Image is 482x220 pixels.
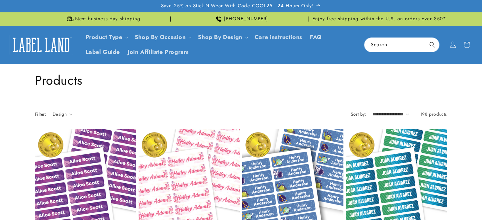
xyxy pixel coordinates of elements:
[127,49,189,56] span: Join Affiliate Program
[75,16,140,22] span: Next business day shipping
[255,34,302,41] span: Care instructions
[251,30,306,45] a: Care instructions
[7,33,75,57] a: Label Land
[53,111,67,117] span: Design
[312,16,446,22] span: Enjoy free shipping within the U.S. on orders over $50*
[86,49,120,56] span: Label Guide
[82,30,131,45] summary: Product Type
[198,33,242,41] a: Shop By Design
[311,12,447,26] div: Announcement
[86,33,122,41] a: Product Type
[310,34,322,41] span: FAQ
[194,30,251,45] summary: Shop By Design
[351,111,366,117] label: Sort by:
[306,30,326,45] a: FAQ
[224,16,268,22] span: [PHONE_NUMBER]
[10,35,73,55] img: Label Land
[173,12,309,26] div: Announcement
[35,12,171,26] div: Announcement
[161,3,314,9] span: Save 25% on Stick-N-Wear With Code COOL25 - 24 Hours Only!
[124,45,192,60] a: Join Affiliate Program
[425,38,439,52] button: Search
[35,72,447,88] h1: Products
[35,111,46,118] h2: Filter:
[82,45,124,60] a: Label Guide
[131,30,194,45] summary: Shop By Occasion
[53,111,72,118] summary: Design (0 selected)
[135,34,186,41] span: Shop By Occasion
[420,111,447,117] span: 198 products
